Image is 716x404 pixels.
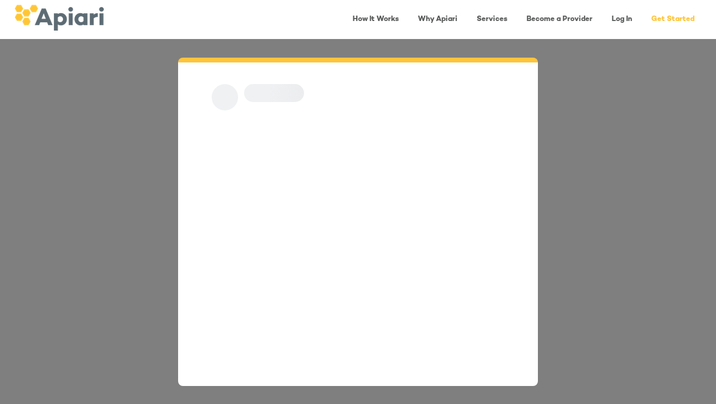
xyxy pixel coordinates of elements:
[14,5,104,31] img: logo
[644,7,702,32] a: Get Started
[604,7,639,32] a: Log In
[411,7,465,32] a: Why Apiari
[345,7,406,32] a: How It Works
[519,7,600,32] a: Become a Provider
[470,7,515,32] a: Services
